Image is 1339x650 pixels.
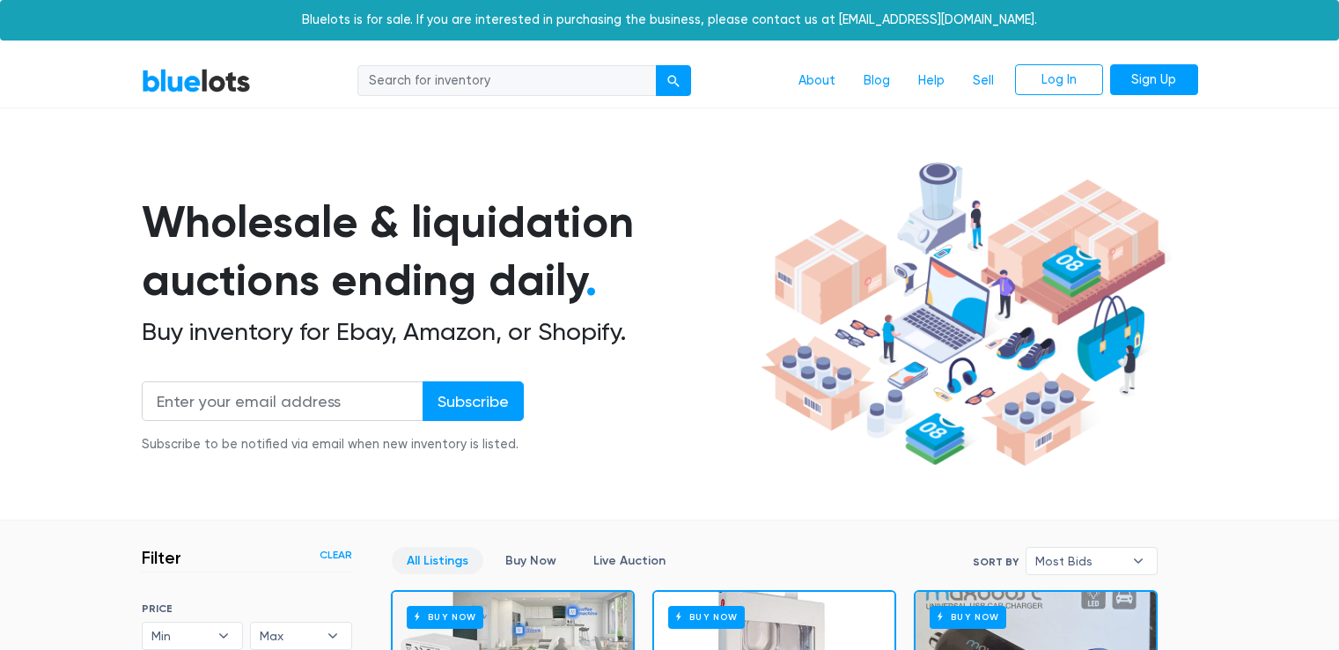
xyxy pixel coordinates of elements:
a: Sign Up [1110,64,1198,96]
h6: Buy Now [407,606,483,628]
a: Log In [1015,64,1103,96]
input: Subscribe [423,381,524,421]
h6: Buy Now [930,606,1006,628]
span: . [585,254,597,307]
a: BlueLots [142,68,251,93]
b: ▾ [1120,548,1157,574]
b: ▾ [205,623,242,649]
a: Live Auction [578,547,681,574]
b: ▾ [314,623,351,649]
a: Clear [320,547,352,563]
span: Max [260,623,318,649]
h6: Buy Now [668,606,745,628]
div: Subscribe to be notified via email when new inventory is listed. [142,435,524,454]
a: Help [904,64,959,98]
label: Sort By [973,554,1019,570]
a: Sell [959,64,1008,98]
input: Enter your email address [142,381,423,421]
span: Min [151,623,210,649]
a: Buy Now [490,547,571,574]
a: Blog [850,64,904,98]
input: Search for inventory [357,65,657,97]
h2: Buy inventory for Ebay, Amazon, or Shopify. [142,317,754,347]
img: hero-ee84e7d0318cb26816c560f6b4441b76977f77a177738b4e94f68c95b2b83dbb.png [754,154,1172,475]
a: About [784,64,850,98]
h6: PRICE [142,602,352,615]
h1: Wholesale & liquidation auctions ending daily [142,193,754,310]
h3: Filter [142,547,181,568]
a: All Listings [392,547,483,574]
span: Most Bids [1035,548,1123,574]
